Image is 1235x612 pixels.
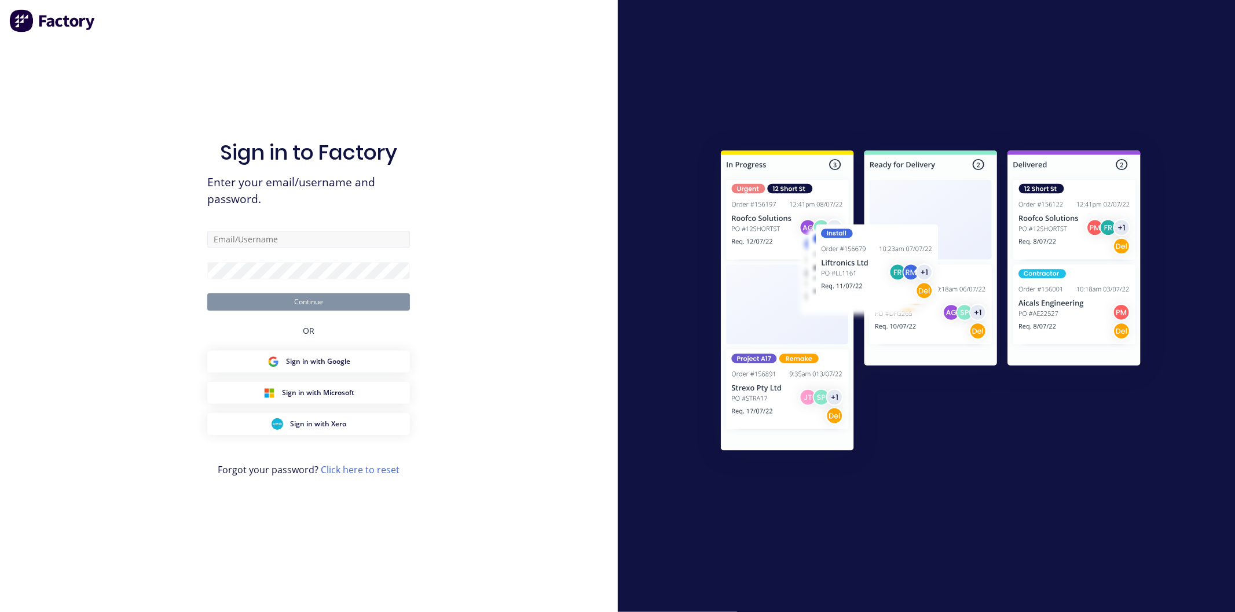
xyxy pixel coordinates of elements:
img: Xero Sign in [272,418,283,430]
img: Google Sign in [267,356,279,367]
div: OR [303,311,314,351]
a: Click here to reset [321,463,400,476]
span: Sign in with Xero [290,419,346,429]
button: Google Sign inSign in with Google [207,351,410,373]
span: Sign in with Microsoft [282,388,354,398]
button: Continue [207,293,410,311]
button: Microsoft Sign inSign in with Microsoft [207,382,410,404]
img: Microsoft Sign in [263,387,275,399]
h1: Sign in to Factory [220,140,397,165]
span: Enter your email/username and password. [207,174,410,208]
img: Factory [9,9,96,32]
img: Sign in [695,127,1166,478]
span: Sign in with Google [286,356,350,367]
span: Forgot your password? [218,463,400,477]
button: Xero Sign inSign in with Xero [207,413,410,435]
input: Email/Username [207,231,410,248]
